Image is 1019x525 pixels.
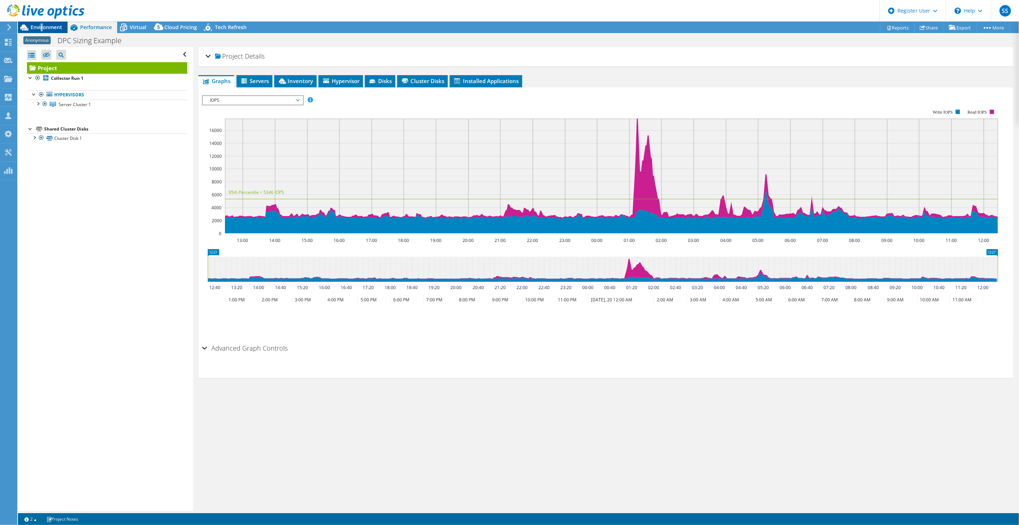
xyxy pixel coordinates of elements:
[912,284,923,291] text: 10:00
[31,24,62,31] span: Environment
[27,90,187,100] a: Hypervisors
[210,284,221,291] text: 12:40
[209,127,222,133] text: 16000
[933,110,953,115] text: Write IOPS
[341,284,352,291] text: 16:40
[398,237,409,243] text: 18:00
[1000,5,1011,17] span: SS
[431,237,442,243] text: 19:00
[54,37,133,45] h1: DPC Sizing Example
[824,284,835,291] text: 07:20
[385,284,396,291] text: 18:00
[130,24,146,31] span: Virtual
[366,237,377,243] text: 17:00
[517,284,528,291] text: 22:00
[934,284,945,291] text: 10:40
[785,237,796,243] text: 06:00
[240,77,269,85] span: Servers
[721,237,732,243] text: 04:00
[212,179,222,185] text: 8000
[322,77,359,85] span: Hypervisor
[44,125,187,133] div: Shared Cluster Disks
[977,22,1010,33] a: More
[401,77,444,85] span: Cluster Disks
[19,515,42,524] a: 2
[539,284,550,291] text: 22:40
[80,24,112,31] span: Performance
[27,74,187,83] a: Collector Run 1
[202,77,230,85] span: Graphs
[656,237,667,243] text: 02:00
[890,284,901,291] text: 09:20
[453,77,519,85] span: Installed Applications
[319,284,330,291] text: 16:00
[714,284,725,291] text: 04:00
[229,189,284,195] text: 95th Percentile = 5346 IOPS
[27,100,187,109] a: Server Cluster 1
[592,237,603,243] text: 00:00
[41,515,83,524] a: Project Notes
[209,153,222,159] text: 12000
[231,284,243,291] text: 13:20
[215,53,243,60] span: Project
[868,284,879,291] text: 08:40
[451,284,462,291] text: 20:00
[946,237,957,243] text: 11:00
[882,237,893,243] text: 09:00
[495,237,506,243] text: 21:00
[758,284,769,291] text: 05:20
[253,284,265,291] text: 14:00
[302,237,313,243] text: 15:00
[626,284,638,291] text: 01:20
[473,284,484,291] text: 20:40
[688,237,699,243] text: 03:00
[753,237,764,243] text: 05:00
[955,8,961,14] svg: \n
[849,237,860,243] text: 08:00
[670,284,681,291] text: 02:40
[817,237,828,243] text: 07:00
[363,284,374,291] text: 17:20
[215,24,247,31] span: Tech Refresh
[219,230,221,237] text: 0
[605,284,616,291] text: 00:40
[237,237,248,243] text: 13:00
[429,284,440,291] text: 19:20
[368,77,392,85] span: Disks
[968,110,987,115] text: Read IOPS
[978,237,990,243] text: 12:00
[275,284,286,291] text: 14:40
[846,284,857,291] text: 08:00
[202,341,288,355] h2: Advanced Graph Controls
[206,96,299,105] span: IOPS
[914,237,925,243] text: 10:00
[463,237,474,243] text: 20:00
[209,166,222,172] text: 10000
[583,284,594,291] text: 00:00
[880,22,915,33] a: Reports
[648,284,660,291] text: 02:00
[212,218,222,224] text: 2000
[59,101,91,108] span: Server Cluster 1
[914,22,944,33] a: Share
[27,133,187,143] a: Cluster Disk 1
[692,284,703,291] text: 03:20
[334,237,345,243] text: 16:00
[245,52,265,60] span: Details
[212,192,222,198] text: 6000
[780,284,791,291] text: 06:00
[278,77,313,85] span: Inventory
[27,62,187,74] a: Project
[736,284,747,291] text: 04:40
[164,24,197,31] span: Cloud Pricing
[624,237,635,243] text: 01:00
[495,284,506,291] text: 21:20
[802,284,813,291] text: 06:40
[297,284,308,291] text: 15:20
[407,284,418,291] text: 18:40
[211,205,221,211] text: 4000
[51,75,83,81] b: Collector Run 1
[956,284,967,291] text: 11:20
[561,284,572,291] text: 23:20
[23,36,51,44] span: Anonymous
